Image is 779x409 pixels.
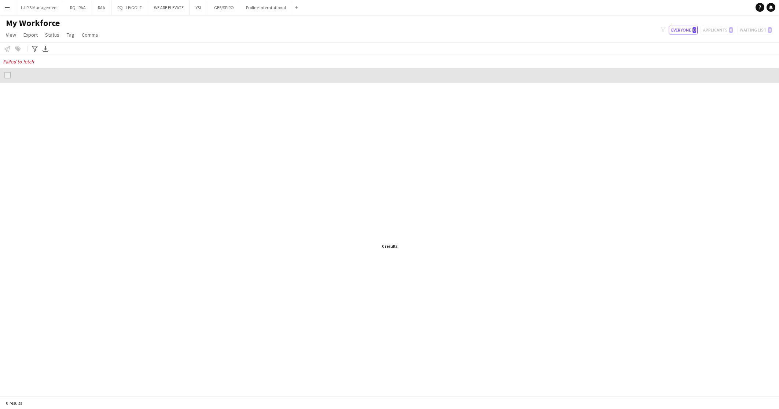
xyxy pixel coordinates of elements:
[79,30,101,40] a: Comms
[190,0,208,15] button: YSL
[92,0,111,15] button: RAA
[64,0,92,15] button: RQ - RAA
[208,0,240,15] button: GES/SPIRO
[21,30,41,40] a: Export
[64,30,77,40] a: Tag
[692,27,696,33] span: 0
[6,32,16,38] span: View
[111,0,148,15] button: RQ - LIVGOLF
[382,243,397,249] div: 0 results
[148,0,190,15] button: WE ARE ELEVATE
[42,30,62,40] a: Status
[41,44,50,53] app-action-btn: Export XLSX
[669,26,698,34] button: Everyone0
[67,32,74,38] span: Tag
[30,44,39,53] app-action-btn: Advanced filters
[23,32,38,38] span: Export
[15,0,64,15] button: L.I.P.S Management
[4,72,11,78] input: Column with Header Selection
[82,32,98,38] span: Comms
[240,0,292,15] button: Proline Interntational
[45,32,59,38] span: Status
[3,30,19,40] a: View
[6,18,60,29] span: My Workforce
